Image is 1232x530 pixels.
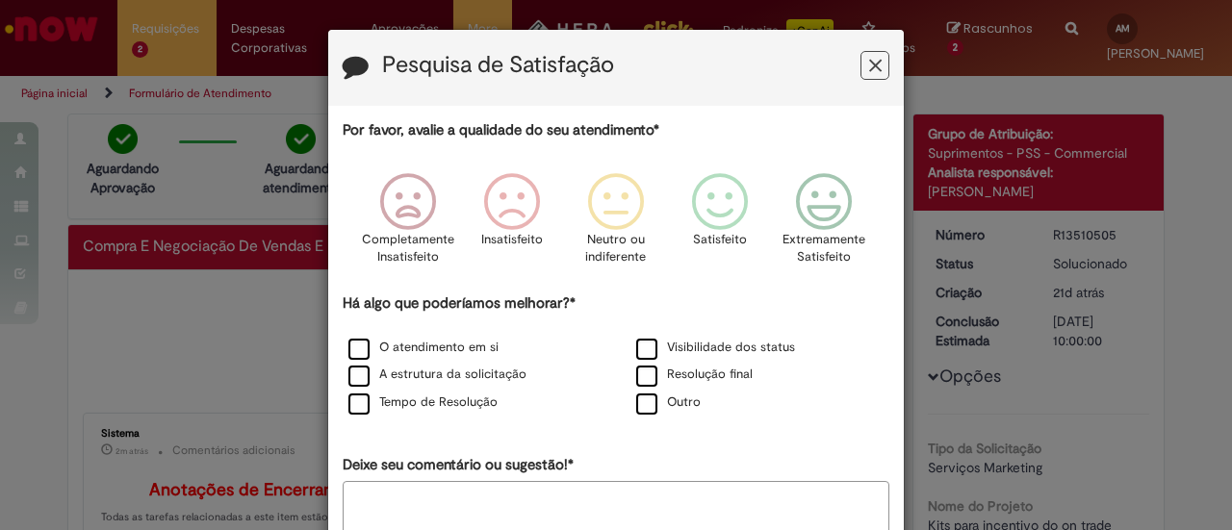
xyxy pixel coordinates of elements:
div: Extremamente Satisfeito [775,159,873,290]
div: Neutro ou indiferente [567,159,665,290]
p: Satisfeito [693,231,747,249]
div: Satisfeito [671,159,769,290]
p: Completamente Insatisfeito [362,231,454,266]
div: Insatisfeito [463,159,561,290]
p: Extremamente Satisfeito [783,231,865,266]
label: Pesquisa de Satisfação [382,53,614,78]
label: Resolução final [636,366,753,384]
label: Outro [636,393,701,412]
label: Por favor, avalie a qualidade do seu atendimento* [343,120,659,140]
div: Há algo que poderíamos melhorar?* [343,293,889,417]
p: Neutro ou indiferente [581,231,651,266]
label: Tempo de Resolução [348,393,498,412]
div: Completamente Insatisfeito [358,159,456,290]
label: Deixe seu comentário ou sugestão!* [343,455,574,475]
p: Insatisfeito [481,231,543,249]
label: A estrutura da solicitação [348,366,526,384]
label: Visibilidade dos status [636,339,795,357]
label: O atendimento em si [348,339,499,357]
